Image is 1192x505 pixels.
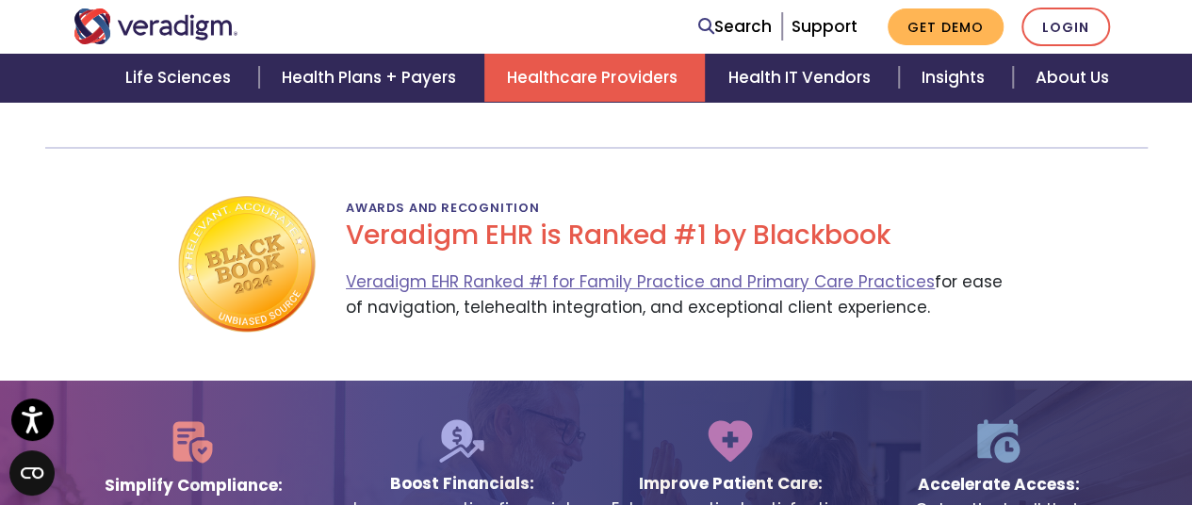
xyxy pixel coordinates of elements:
img: Veradigm logo [73,8,238,44]
span: for ease of navigation, telehealth integration, and exceptional client experience. [346,266,1018,335]
h2: Veradigm EHR is Ranked #1 by Blackbook [346,220,1018,252]
a: Insights [899,54,1013,102]
span: Boost Financials: [390,464,534,497]
a: Health Plans + Payers [259,54,484,102]
a: Get Demo [888,8,1004,45]
a: Login [1021,8,1110,46]
a: Support [792,15,857,38]
img: icon-boost-financials.svg [438,418,485,464]
a: Life Sciences [103,54,259,102]
iframe: Drift Chat Widget [830,369,1169,482]
img: icon-compliance.svg [170,418,217,465]
a: Healthcare Providers [484,54,705,102]
span: Improve Patient Care: [639,464,823,497]
button: Open CMP widget [9,450,55,496]
a: Veradigm EHR Ranked #1 for Family Practice and Primary Care Practices [346,270,935,293]
a: Search [698,14,772,40]
span: Simplify Compliance: [105,465,283,498]
a: Health IT Vendors [705,54,898,102]
a: About Us [1013,54,1132,102]
img: blackbook-ranking-2024.png [174,194,316,336]
span: Awards and Recognition [346,192,540,223]
img: icon-patient-care.svg [707,418,754,463]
